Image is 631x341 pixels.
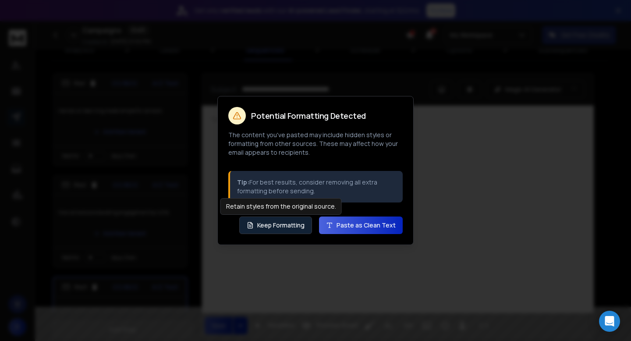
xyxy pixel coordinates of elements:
[251,112,366,120] h2: Potential Formatting Detected
[319,217,403,234] button: Paste as Clean Text
[237,178,249,186] strong: Tip:
[237,178,396,195] p: For best results, consider removing all extra formatting before sending.
[599,311,620,332] div: Open Intercom Messenger
[220,198,342,215] div: Retain styles from the original source.
[228,131,403,157] p: The content you've pasted may include hidden styles or formatting from other sources. These may a...
[239,217,312,234] button: Keep Formatting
